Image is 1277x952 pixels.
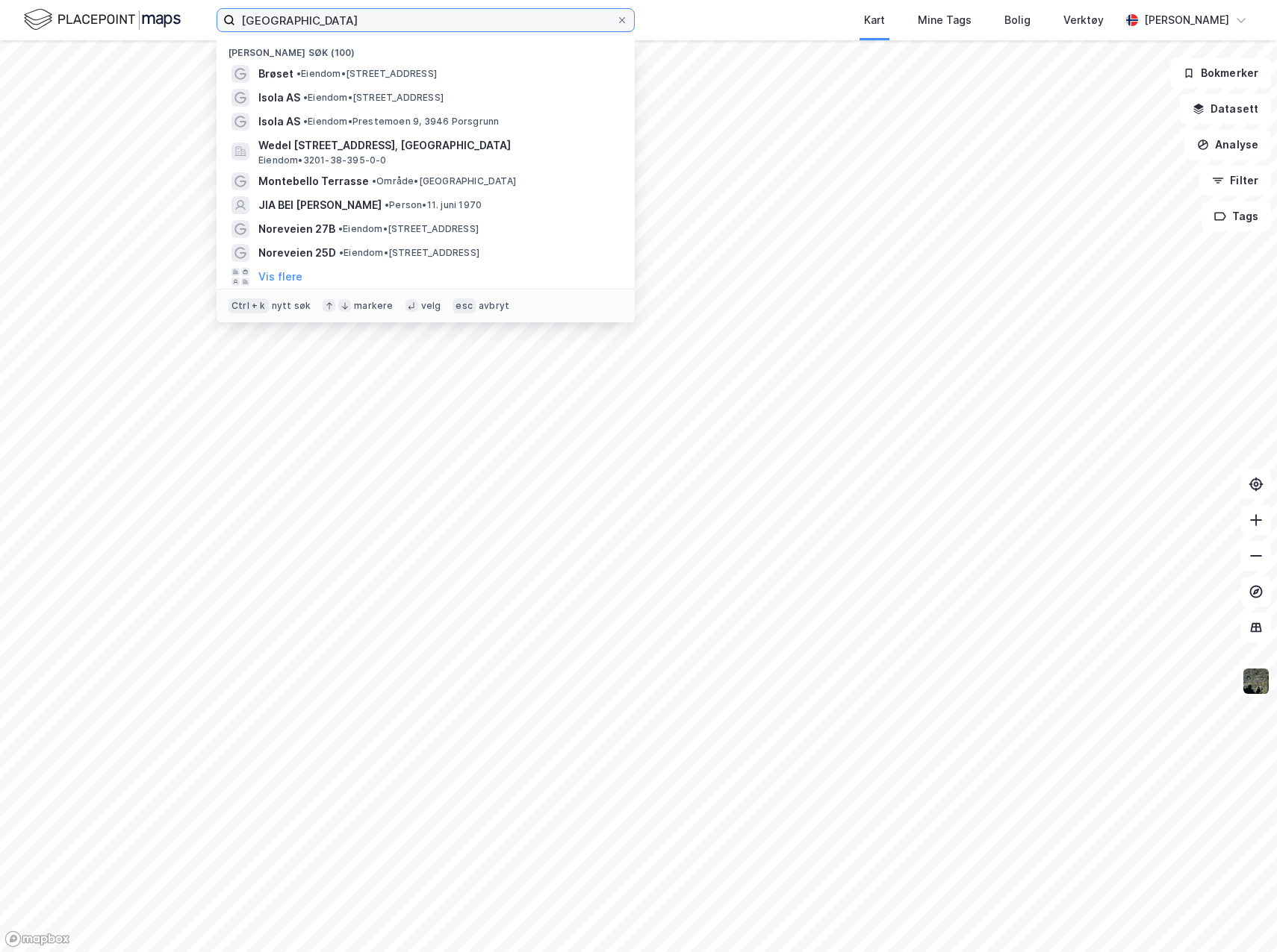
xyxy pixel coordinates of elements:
span: • [372,175,376,187]
button: Vis flere [258,268,302,286]
span: • [338,223,343,234]
span: Eiendom • [STREET_ADDRESS] [338,223,479,235]
span: Eiendom • [STREET_ADDRESS] [296,68,437,80]
span: Wedel [STREET_ADDRESS], [GEOGRAPHIC_DATA] [258,137,617,154]
iframe: Chat Widget [1202,880,1277,952]
div: [PERSON_NAME] søk (100) [217,35,635,62]
div: Mine Tags [918,11,972,29]
div: avbryt [479,300,509,312]
span: Noreveien 27B [258,220,335,238]
div: esc [453,298,476,313]
span: JIA BEI [PERSON_NAME] [258,196,382,214]
span: • [385,199,389,210]
span: • [296,68,301,79]
div: Bolig [1004,11,1031,29]
span: • [303,116,308,127]
button: Datasett [1180,94,1271,124]
span: Eiendom • [STREET_ADDRESS] [303,92,444,104]
span: Eiendom • [STREET_ADDRESS] [339,247,479,259]
img: 9k= [1242,667,1270,695]
div: Ctrl + k [229,298,269,313]
button: Analyse [1184,130,1271,160]
span: Isola AS [258,113,300,131]
button: Bokmerker [1170,58,1271,88]
span: Eiendom • Prestemoen 9, 3946 Porsgrunn [303,116,499,128]
div: velg [421,300,441,312]
div: Kart [864,11,885,29]
img: logo.f888ab2527a4732fd821a326f86c7f29.svg [24,7,181,33]
button: Filter [1199,166,1271,195]
span: Montebello Terrasse [258,172,369,190]
span: Eiendom • 3201-38-395-0-0 [258,154,387,166]
button: Tags [1202,201,1271,231]
input: Søk på adresse, matrikkel, gårdeiere, leietakere eller personer [235,9,616,31]
div: Verktøy [1063,11,1104,29]
div: nytt søk [272,300,311,312]
span: Noreveien 25D [258,244,336,262]
span: • [339,247,344,258]
span: Område • [GEOGRAPHIC_DATA] [372,175,516,187]
span: Isola AS [258,89,300,107]
span: Person • 11. juni 1970 [385,199,482,211]
span: Brøset [258,65,293,83]
span: • [303,92,308,103]
a: Mapbox homepage [4,930,70,948]
div: [PERSON_NAME] [1144,11,1229,29]
div: markere [354,300,393,312]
